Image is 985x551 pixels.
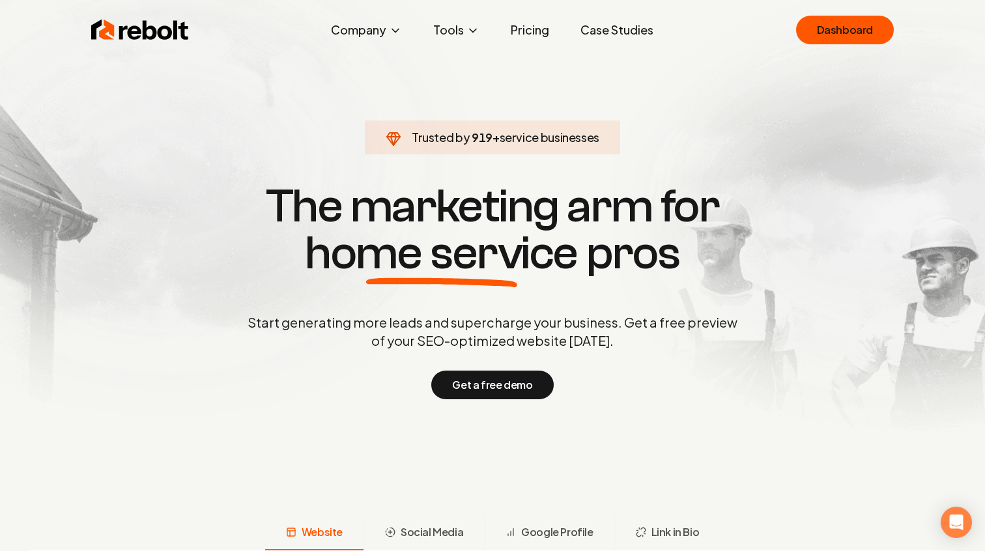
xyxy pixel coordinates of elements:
[321,17,412,43] button: Company
[305,230,578,277] span: home service
[302,524,343,540] span: Website
[570,17,664,43] a: Case Studies
[412,130,470,145] span: Trusted by
[484,516,614,550] button: Google Profile
[941,507,972,538] div: Open Intercom Messenger
[521,524,593,540] span: Google Profile
[91,17,189,43] img: Rebolt Logo
[472,128,493,147] span: 919
[364,516,484,550] button: Social Media
[431,371,553,399] button: Get a free demo
[265,516,364,550] button: Website
[180,183,805,277] h1: The marketing arm for pros
[614,516,721,550] button: Link in Bio
[245,313,740,350] p: Start generating more leads and supercharge your business. Get a free preview of your SEO-optimiz...
[423,17,490,43] button: Tools
[651,524,700,540] span: Link in Bio
[401,524,463,540] span: Social Media
[796,16,894,44] a: Dashboard
[500,130,600,145] span: service businesses
[500,17,560,43] a: Pricing
[493,130,500,145] span: +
